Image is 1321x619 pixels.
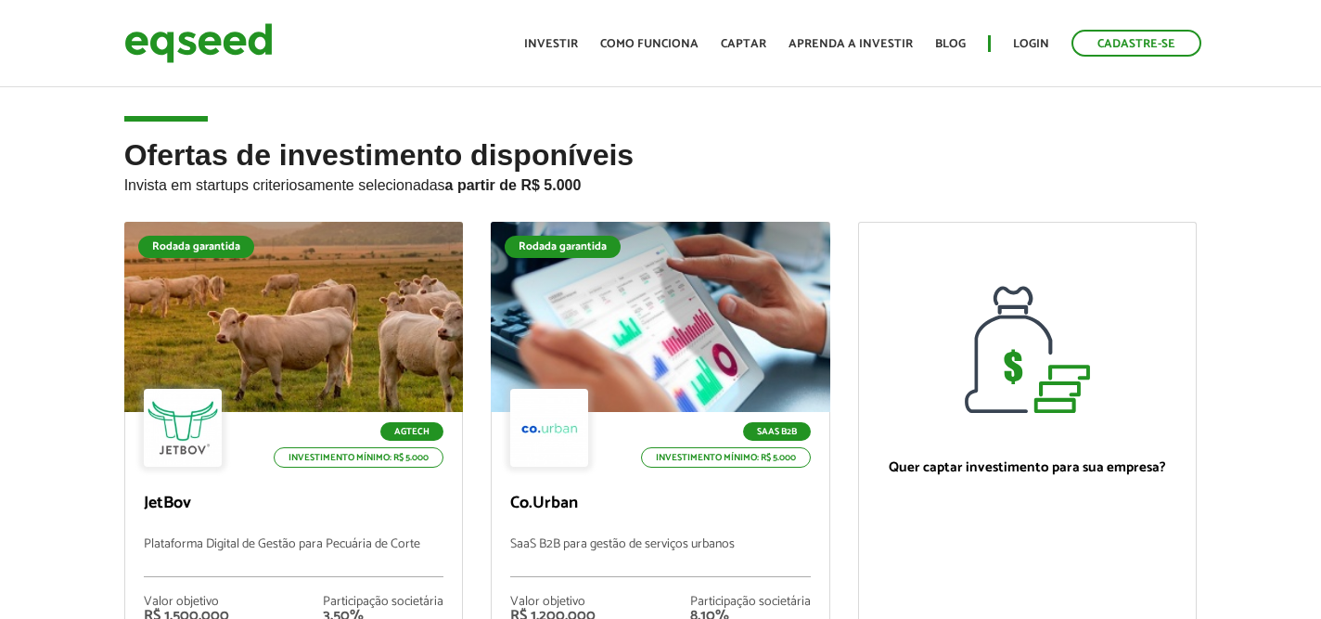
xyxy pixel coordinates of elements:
[505,236,621,258] div: Rodada garantida
[878,459,1178,476] p: Quer captar investimento para sua empresa?
[524,38,578,50] a: Investir
[1071,30,1201,57] a: Cadastre-se
[641,447,811,468] p: Investimento mínimo: R$ 5.000
[274,447,443,468] p: Investimento mínimo: R$ 5.000
[721,38,766,50] a: Captar
[743,422,811,441] p: SaaS B2B
[144,494,444,514] p: JetBov
[789,38,913,50] a: Aprenda a investir
[124,139,1198,222] h2: Ofertas de investimento disponíveis
[935,38,966,50] a: Blog
[600,38,699,50] a: Como funciona
[510,494,811,514] p: Co.Urban
[510,596,596,609] div: Valor objetivo
[138,236,254,258] div: Rodada garantida
[124,172,1198,194] p: Invista em startups criteriosamente selecionadas
[144,537,444,577] p: Plataforma Digital de Gestão para Pecuária de Corte
[380,422,443,441] p: Agtech
[445,177,582,193] strong: a partir de R$ 5.000
[323,596,443,609] div: Participação societária
[144,596,229,609] div: Valor objetivo
[124,19,273,68] img: EqSeed
[1013,38,1049,50] a: Login
[510,537,811,577] p: SaaS B2B para gestão de serviços urbanos
[690,596,811,609] div: Participação societária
